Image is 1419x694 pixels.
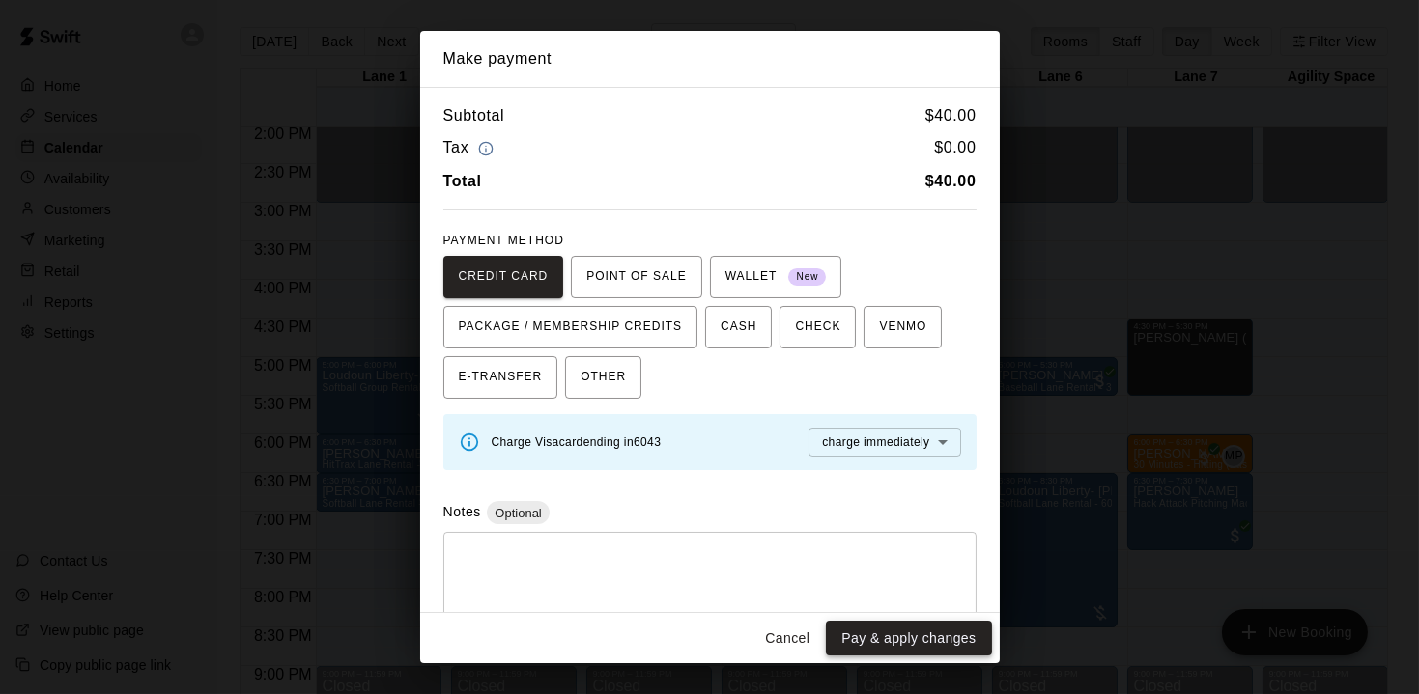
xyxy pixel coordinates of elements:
span: CHECK [795,312,840,343]
span: POINT OF SALE [586,262,686,292]
button: CASH [705,306,772,348]
span: VENMO [879,312,926,343]
span: charge immediately [822,435,929,449]
button: CHECK [780,306,856,348]
button: OTHER [565,356,641,399]
span: E-TRANSFER [459,362,543,393]
span: OTHER [581,362,626,393]
span: New [788,264,826,291]
button: E-TRANSFER [443,356,558,399]
span: PACKAGE / MEMBERSHIP CREDITS [459,312,683,343]
h6: $ 0.00 [934,135,976,161]
button: PACKAGE / MEMBERSHIP CREDITS [443,306,698,348]
label: Notes [443,504,481,519]
button: Pay & apply changes [826,621,991,656]
button: CREDIT CARD [443,256,564,298]
button: POINT OF SALE [571,256,701,298]
span: Charge Visa card ending in 6043 [492,435,662,449]
button: WALLET New [710,256,842,298]
h6: $ 40.00 [925,103,977,128]
span: CASH [721,312,756,343]
span: WALLET [725,262,827,292]
h2: Make payment [420,31,1000,87]
span: Optional [487,506,549,520]
span: CREDIT CARD [459,262,549,292]
button: VENMO [864,306,942,348]
h6: Tax [443,135,499,161]
b: Total [443,173,482,189]
button: Cancel [756,621,818,656]
h6: Subtotal [443,103,505,128]
b: $ 40.00 [925,173,977,189]
span: PAYMENT METHOD [443,234,564,247]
